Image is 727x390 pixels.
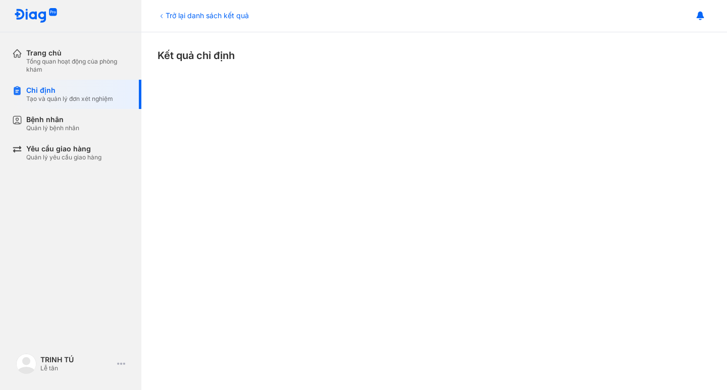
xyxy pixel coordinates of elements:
[14,8,58,24] img: logo
[158,48,711,63] div: Kết quả chỉ định
[16,354,36,374] img: logo
[40,364,113,372] div: Lễ tân
[158,10,249,21] div: Trở lại danh sách kết quả
[26,58,129,74] div: Tổng quan hoạt động của phòng khám
[26,86,113,95] div: Chỉ định
[26,95,113,103] div: Tạo và quản lý đơn xét nghiệm
[40,355,113,364] div: TRINH TÚ
[26,153,101,161] div: Quản lý yêu cầu giao hàng
[26,124,79,132] div: Quản lý bệnh nhân
[26,144,101,153] div: Yêu cầu giao hàng
[26,115,79,124] div: Bệnh nhân
[26,48,129,58] div: Trang chủ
